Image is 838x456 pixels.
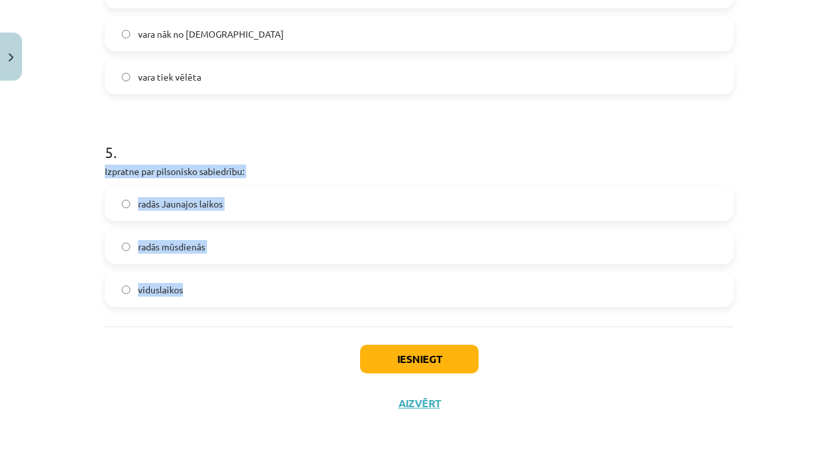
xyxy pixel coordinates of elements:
[122,73,130,81] input: vara tiek vēlēta
[138,283,183,297] span: viduslaikos
[138,197,223,211] span: radās Jaunajos laikos
[138,27,284,41] span: vara nāk no [DEMOGRAPHIC_DATA]
[138,240,205,254] span: radās mūsdienās
[122,243,130,251] input: radās mūsdienās
[105,120,734,161] h1: 5 .
[8,53,14,62] img: icon-close-lesson-0947bae3869378f0d4975bcd49f059093ad1ed9edebbc8119c70593378902aed.svg
[122,200,130,208] input: radās Jaunajos laikos
[105,165,734,178] p: Izpratne par pilsonisko sabiedrību:
[360,345,479,373] button: Iesniegt
[138,70,201,84] span: vara tiek vēlēta
[122,286,130,294] input: viduslaikos
[395,397,444,410] button: Aizvērt
[122,30,130,38] input: vara nāk no [DEMOGRAPHIC_DATA]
